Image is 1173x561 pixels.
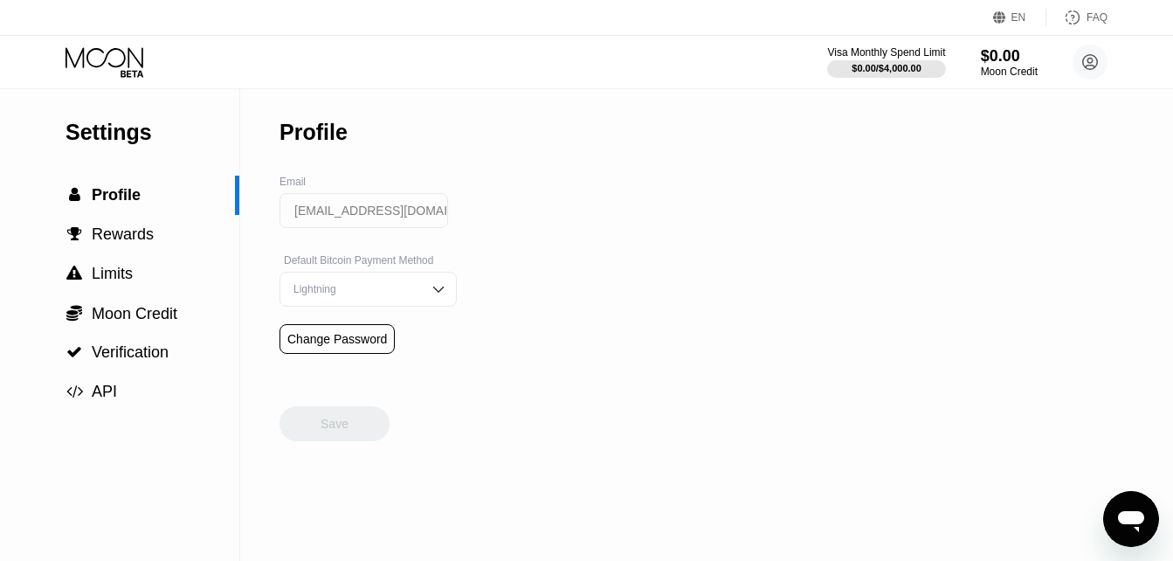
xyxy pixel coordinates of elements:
[92,225,154,243] span: Rewards
[66,120,239,145] div: Settings
[289,283,421,295] div: Lightning
[66,304,82,322] span: 
[66,266,82,281] span: 
[279,176,457,188] div: Email
[279,120,348,145] div: Profile
[279,254,457,267] div: Default Bitcoin Payment Method
[852,63,921,73] div: $0.00 / $4,000.00
[92,305,177,322] span: Moon Credit
[92,265,133,282] span: Limits
[69,187,80,203] span: 
[827,46,945,59] div: Visa Monthly Spend Limit
[1046,9,1107,26] div: FAQ
[287,332,387,346] div: Change Password
[92,343,169,361] span: Verification
[1087,11,1107,24] div: FAQ
[92,186,141,204] span: Profile
[981,47,1038,66] div: $0.00
[92,383,117,400] span: API
[279,324,395,354] div: Change Password
[66,187,83,203] div: 
[66,344,82,360] span: 
[993,9,1046,26] div: EN
[66,344,83,360] div: 
[827,46,945,78] div: Visa Monthly Spend Limit$0.00/$4,000.00
[66,226,83,242] div: 
[1011,11,1026,24] div: EN
[66,304,83,322] div: 
[66,266,83,281] div: 
[981,66,1038,78] div: Moon Credit
[66,384,83,399] span: 
[1103,491,1159,547] iframe: Button to launch messaging window
[981,47,1038,78] div: $0.00Moon Credit
[67,226,82,242] span: 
